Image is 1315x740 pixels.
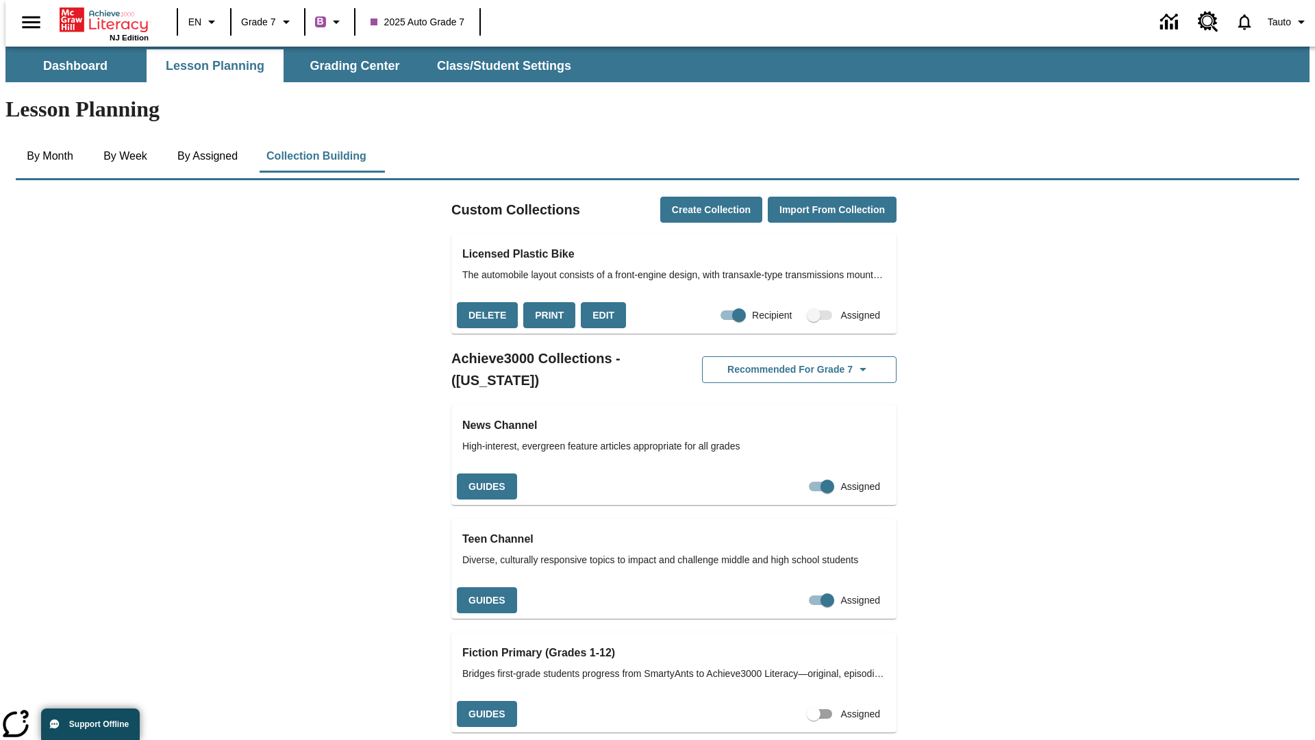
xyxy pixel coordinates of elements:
[166,58,264,74] span: Lesson Planning
[188,15,201,29] span: EN
[147,49,284,82] button: Lesson Planning
[60,6,149,34] a: Home
[462,553,886,567] span: Diverse, culturally responsive topics to impact and challenge middle and high school students
[462,245,886,264] h3: Licensed Plastic Bike
[523,302,575,329] button: Print, will open in a new window
[451,347,674,391] h2: Achieve3000 Collections - ([US_STATE])
[702,356,897,383] button: Recommended for Grade 7
[182,10,226,34] button: Language: EN, Select a language
[457,302,518,329] button: Delete
[110,34,149,42] span: NJ Edition
[660,197,762,223] button: Create Collection
[462,643,886,663] h3: Fiction Primary (Grades 1-12)
[462,530,886,549] h3: Teen Channel
[1190,3,1227,40] a: Resource Center, Will open in new tab
[69,719,129,729] span: Support Offline
[371,15,465,29] span: 2025 Auto Grade 7
[166,140,249,173] button: By Assigned
[310,10,350,34] button: Boost Class color is purple. Change class color
[462,439,886,454] span: High-interest, evergreen feature articles appropriate for all grades
[41,708,140,740] button: Support Offline
[16,140,84,173] button: By Month
[7,49,144,82] button: Dashboard
[11,2,51,42] button: Open side menu
[462,416,886,435] h3: News Channel
[457,473,517,500] button: Guides
[840,593,880,608] span: Assigned
[768,197,897,223] button: Import from Collection
[451,199,580,221] h2: Custom Collections
[1268,15,1291,29] span: Tauto
[752,308,792,323] span: Recipient
[1262,10,1315,34] button: Profile/Settings
[462,268,886,282] span: The automobile layout consists of a front-engine design, with transaxle-type transmissions mounte...
[462,667,886,681] span: Bridges first-grade students progress from SmartyAnts to Achieve3000 Literacy—original, episodic ...
[5,97,1310,122] h1: Lesson Planning
[457,587,517,614] button: Guides
[255,140,377,173] button: Collection Building
[840,480,880,494] span: Assigned
[840,707,880,721] span: Assigned
[317,13,324,30] span: B
[840,308,880,323] span: Assigned
[5,49,584,82] div: SubNavbar
[43,58,108,74] span: Dashboard
[1152,3,1190,41] a: Data Center
[5,47,1310,82] div: SubNavbar
[60,5,149,42] div: Home
[91,140,160,173] button: By Week
[581,302,626,329] button: Edit
[1227,4,1262,40] a: Notifications
[457,701,517,728] button: Guides
[236,10,300,34] button: Grade: Grade 7, Select a grade
[286,49,423,82] button: Grading Center
[426,49,582,82] button: Class/Student Settings
[241,15,276,29] span: Grade 7
[437,58,571,74] span: Class/Student Settings
[310,58,399,74] span: Grading Center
